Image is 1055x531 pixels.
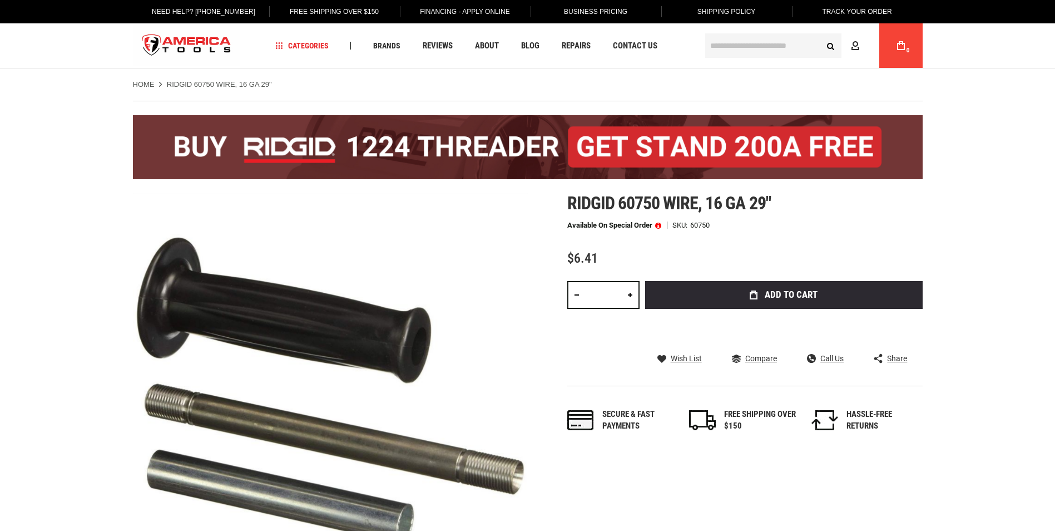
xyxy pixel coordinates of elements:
span: Blog [521,42,539,50]
span: Wish List [671,355,702,362]
span: 0 [907,47,910,53]
span: Shipping Policy [697,8,756,16]
a: Contact Us [608,38,662,53]
span: Reviews [423,42,453,50]
p: Available on Special Order [567,222,661,229]
span: Compare [745,355,777,362]
div: HASSLE-FREE RETURNS [846,409,919,432]
a: Reviews [418,38,458,53]
span: Add to Cart [765,290,818,299]
div: 60750 [690,222,710,229]
span: Ridgid 60750 wire, 16 ga 29" [567,193,771,214]
a: Blog [516,38,544,53]
img: payments [567,410,594,430]
a: Compare [732,353,777,363]
button: Search [820,35,841,56]
a: Repairs [557,38,596,53]
a: Brands [368,38,405,53]
img: BOGO: Buy the RIDGID® 1224 Threader (26092), get the 92467 200A Stand FREE! [133,115,923,179]
a: About [470,38,504,53]
div: FREE SHIPPING OVER $150 [724,409,796,432]
a: Wish List [657,353,702,363]
iframe: Secure express checkout frame [643,312,925,345]
span: $6.41 [567,250,598,266]
a: Categories [270,38,334,53]
a: Call Us [807,353,844,363]
button: Add to Cart [645,281,923,309]
span: Contact Us [613,42,657,50]
span: Share [887,355,907,362]
img: shipping [689,410,716,430]
div: Secure & fast payments [602,409,675,432]
img: returns [811,410,838,430]
img: America Tools [133,25,241,67]
span: Call Us [820,355,844,362]
a: 0 [890,23,912,68]
span: Brands [373,42,400,50]
span: Categories [275,42,329,50]
strong: SKU [672,222,690,229]
span: Repairs [562,42,591,50]
span: About [475,42,499,50]
a: Home [133,80,155,90]
strong: RIDGID 60750 WIRE, 16 GA 29" [167,80,272,88]
a: store logo [133,25,241,67]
